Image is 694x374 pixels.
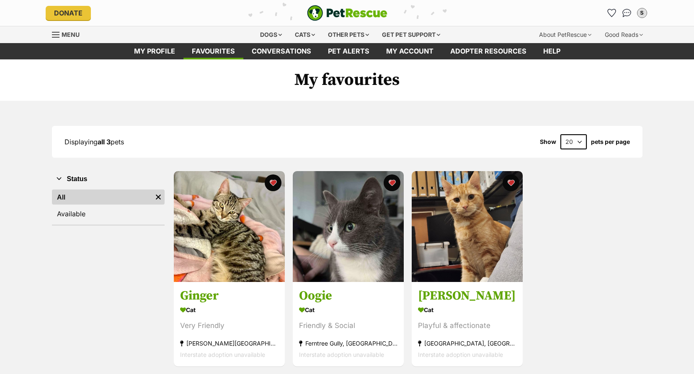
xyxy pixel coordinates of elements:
[635,6,649,20] button: My account
[254,26,288,43] div: Dogs
[320,43,378,59] a: Pet alerts
[418,320,516,332] div: Playful & affectionate
[299,320,397,332] div: Friendly & Social
[289,26,321,43] div: Cats
[52,188,165,225] div: Status
[180,338,279,349] div: [PERSON_NAME][GEOGRAPHIC_DATA]
[183,43,243,59] a: Favourites
[412,171,523,282] img: George Weasley
[307,5,387,21] a: PetRescue
[152,190,165,205] a: Remove filter
[52,206,165,221] a: Available
[299,338,397,349] div: Ferntree Gully, [GEOGRAPHIC_DATA]
[535,43,569,59] a: Help
[243,43,320,59] a: conversations
[299,304,397,316] div: Cat
[322,26,375,43] div: Other pets
[52,174,165,184] button: Status
[599,26,649,43] div: Good Reads
[180,351,265,359] span: Interstate adoption unavailable
[540,138,556,145] span: Show
[180,304,279,316] div: Cat
[299,288,397,304] h3: Oogie
[64,138,124,146] span: Displaying pets
[378,43,442,59] a: My account
[293,171,404,282] img: Oogie
[605,6,649,20] ul: Account quick links
[418,288,516,304] h3: [PERSON_NAME]
[52,190,152,205] a: All
[46,6,91,20] a: Donate
[52,26,85,41] a: Menu
[126,43,183,59] a: My profile
[98,138,111,146] strong: all 3
[442,43,535,59] a: Adopter resources
[412,282,523,367] a: [PERSON_NAME] Cat Playful & affectionate [GEOGRAPHIC_DATA], [GEOGRAPHIC_DATA] Interstate adoption...
[265,174,281,191] button: favourite
[174,282,285,367] a: Ginger Cat Very Friendly [PERSON_NAME][GEOGRAPHIC_DATA] Interstate adoption unavailable favourite
[62,31,80,38] span: Menu
[376,26,446,43] div: Get pet support
[503,174,519,191] button: favourite
[605,6,619,20] a: Favourites
[307,5,387,21] img: logo-e224e6f780fb5917bec1dbf3a21bbac754714ae5b6737aabdf751b685950b380.svg
[533,26,597,43] div: About PetRescue
[299,351,384,359] span: Interstate adoption unavailable
[418,304,516,316] div: Cat
[591,138,630,145] label: pets per page
[293,282,404,367] a: Oogie Cat Friendly & Social Ferntree Gully, [GEOGRAPHIC_DATA] Interstate adoption unavailable fav...
[638,9,646,17] div: S
[180,288,279,304] h3: Ginger
[622,9,631,17] img: chat-41dd97257d64d25036548639549fe6c8038ab92f7586957e7f3b1b290dea8141.svg
[418,351,503,359] span: Interstate adoption unavailable
[384,174,400,191] button: favourite
[418,338,516,349] div: [GEOGRAPHIC_DATA], [GEOGRAPHIC_DATA]
[180,320,279,332] div: Very Friendly
[174,171,285,282] img: Ginger
[620,6,634,20] a: Conversations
